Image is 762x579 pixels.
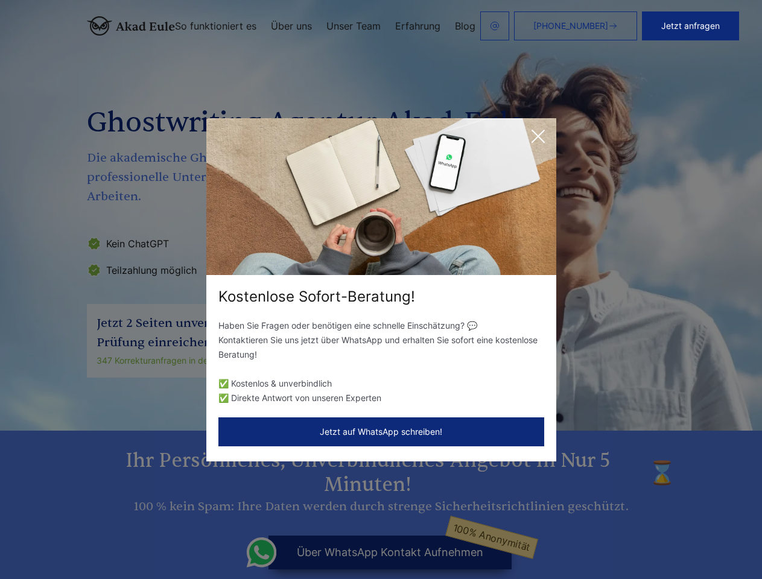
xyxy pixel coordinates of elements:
[395,21,440,31] a: Erfahrung
[218,376,544,391] li: ✅ Kostenlos & unverbindlich
[206,287,556,306] div: Kostenlose Sofort-Beratung!
[87,16,175,36] img: logo
[514,11,637,40] a: [PHONE_NUMBER]
[642,11,739,40] button: Jetzt anfragen
[175,21,256,31] a: So funktioniert es
[455,21,475,31] a: Blog
[206,118,556,275] img: exit
[490,21,500,31] img: email
[533,21,608,31] span: [PHONE_NUMBER]
[218,318,544,362] p: Haben Sie Fragen oder benötigen eine schnelle Einschätzung? 💬 Kontaktieren Sie uns jetzt über Wha...
[326,21,381,31] a: Unser Team
[271,21,312,31] a: Über uns
[218,391,544,405] li: ✅ Direkte Antwort von unseren Experten
[218,417,544,446] button: Jetzt auf WhatsApp schreiben!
